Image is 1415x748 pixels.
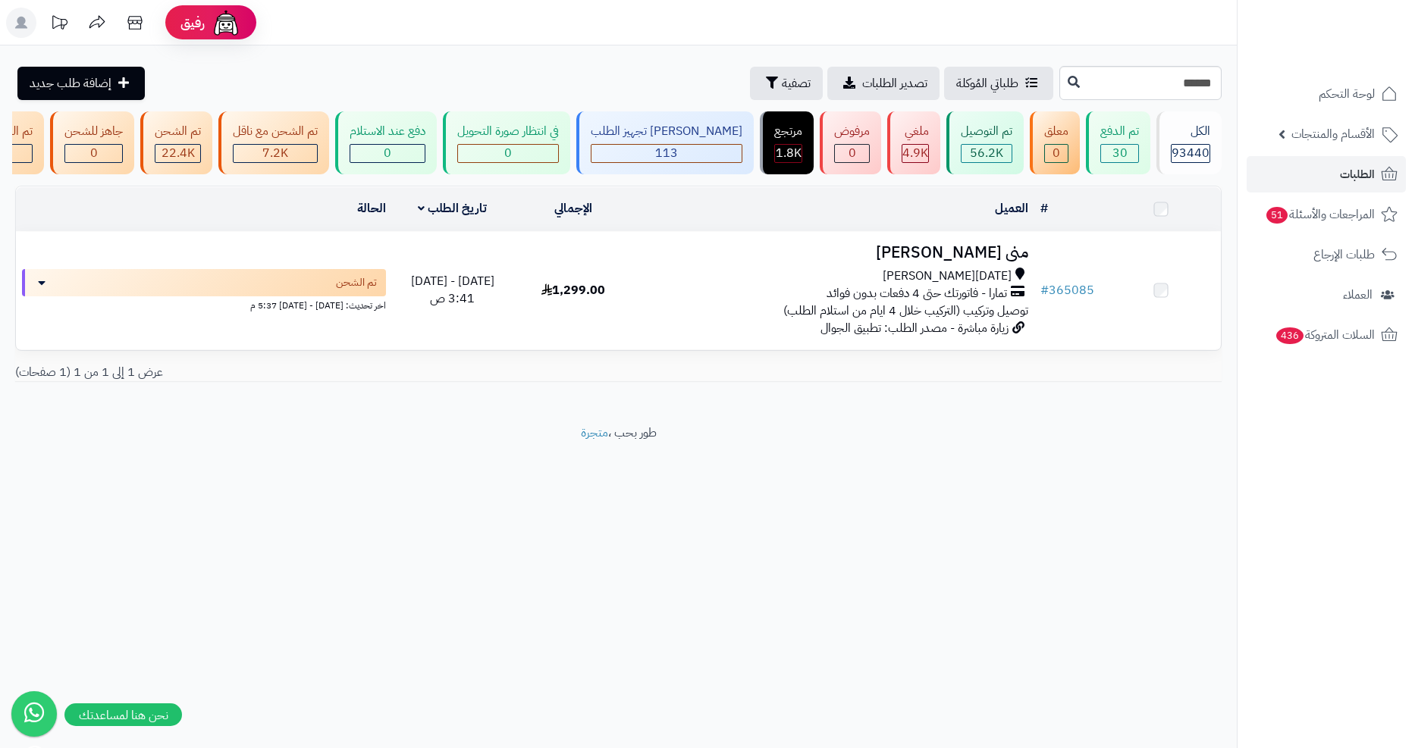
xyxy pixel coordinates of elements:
div: 22427 [155,145,200,162]
span: 51 [1266,207,1288,224]
span: 4.9K [902,144,928,162]
div: تم التوصيل [961,123,1012,140]
button: تصفية [750,67,823,100]
div: 7223 [234,145,317,162]
span: 30 [1112,144,1128,162]
div: 0 [1045,145,1068,162]
a: الحالة [357,199,386,218]
span: تمارا - فاتورتك حتى 4 دفعات بدون فوائد [827,285,1007,302]
div: 56217 [962,145,1012,162]
span: 1.8K [776,144,802,162]
a: ملغي 4.9K [884,111,943,174]
a: #365085 [1040,281,1094,299]
div: 30 [1101,145,1138,162]
span: 436 [1276,327,1304,344]
a: في انتظار صورة التحويل 0 [440,111,573,174]
span: 56.2K [970,144,1003,162]
div: مرتجع [774,123,802,140]
a: لوحة التحكم [1247,76,1406,112]
div: 1784 [775,145,802,162]
span: تصدير الطلبات [862,74,927,92]
span: إضافة طلب جديد [30,74,111,92]
a: دفع عند الاستلام 0 [332,111,440,174]
span: 0 [384,144,391,162]
span: 22.4K [162,144,195,162]
a: تم الشحن 22.4K [137,111,215,174]
div: تم الشحن [155,123,201,140]
a: السلات المتروكة436 [1247,317,1406,353]
span: طلباتي المُوكلة [956,74,1018,92]
a: تم الشحن مع ناقل 7.2K [215,111,332,174]
span: المراجعات والأسئلة [1265,204,1375,225]
a: تصدير الطلبات [827,67,940,100]
span: الطلبات [1340,164,1375,185]
span: # [1040,281,1049,299]
span: تم الشحن [336,275,377,290]
div: 0 [458,145,558,162]
div: 0 [65,145,122,162]
div: جاهز للشحن [64,123,123,140]
div: 0 [835,145,869,162]
span: 7.2K [262,144,288,162]
div: 0 [350,145,425,162]
span: 0 [849,144,856,162]
a: إضافة طلب جديد [17,67,145,100]
a: تم الدفع 30 [1083,111,1153,174]
a: تم التوصيل 56.2K [943,111,1027,174]
span: العملاء [1343,284,1373,305]
span: [DATE][PERSON_NAME] [883,268,1012,285]
div: الكل [1171,123,1210,140]
a: معلق 0 [1027,111,1083,174]
a: مرفوض 0 [817,111,884,174]
a: مرتجع 1.8K [757,111,817,174]
span: 0 [90,144,98,162]
span: لوحة التحكم [1319,83,1375,105]
span: طلبات الإرجاع [1313,244,1375,265]
span: 0 [504,144,512,162]
span: الأقسام والمنتجات [1291,124,1375,145]
img: ai-face.png [211,8,241,38]
span: 113 [655,144,678,162]
span: زيارة مباشرة - مصدر الطلب: تطبيق الجوال [820,319,1009,337]
a: تاريخ الطلب [418,199,487,218]
a: العميل [995,199,1028,218]
span: 1,299.00 [541,281,605,299]
div: [PERSON_NAME] تجهيز الطلب [591,123,742,140]
span: السلات المتروكة [1275,324,1375,346]
a: # [1040,199,1048,218]
a: جاهز للشحن 0 [47,111,137,174]
div: مرفوض [834,123,870,140]
a: تحديثات المنصة [40,8,78,42]
a: الإجمالي [554,199,592,218]
div: تم الدفع [1100,123,1139,140]
span: توصيل وتركيب (التركيب خلال 4 ايام من استلام الطلب) [783,302,1028,320]
div: تم الشحن مع ناقل [233,123,318,140]
a: الكل93440 [1153,111,1225,174]
div: معلق [1044,123,1068,140]
span: 93440 [1172,144,1209,162]
div: 4939 [902,145,928,162]
div: 113 [591,145,742,162]
a: طلبات الإرجاع [1247,236,1406,273]
a: الطلبات [1247,156,1406,192]
span: 0 [1053,144,1060,162]
span: تصفية [782,74,811,92]
span: [DATE] - [DATE] 3:41 ص [411,272,494,308]
span: رفيق [180,14,205,32]
div: دفع عند الاستلام [350,123,425,140]
a: [PERSON_NAME] تجهيز الطلب 113 [573,111,757,174]
a: طلباتي المُوكلة [944,67,1053,100]
h3: منى [PERSON_NAME] [639,244,1028,261]
a: متجرة [581,424,608,442]
a: العملاء [1247,277,1406,313]
div: ملغي [902,123,929,140]
div: اخر تحديث: [DATE] - [DATE] 5:37 م [22,296,386,312]
a: المراجعات والأسئلة51 [1247,196,1406,233]
div: في انتظار صورة التحويل [457,123,559,140]
div: عرض 1 إلى 1 من 1 (1 صفحات) [4,364,619,381]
